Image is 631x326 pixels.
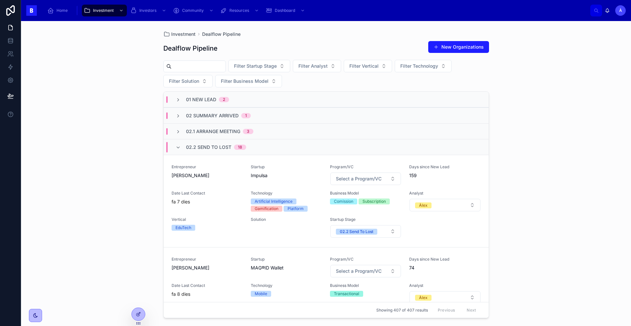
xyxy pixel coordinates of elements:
span: Filter Technology [400,63,438,69]
p: fa 7 dies [172,198,190,205]
div: 18 [238,145,242,150]
div: scrollable content [42,3,590,18]
a: Home [45,5,72,16]
div: EduTech [175,225,191,231]
p: fa 8 dies [172,291,190,297]
span: Startup [251,164,322,170]
button: Select Button [344,60,392,72]
div: Àlex [419,295,428,301]
span: Showing 407 of 407 results [376,308,428,313]
div: Artificial Intelligence [255,198,292,204]
div: Àlex [419,202,428,208]
span: Days since New Lead [409,257,480,262]
span: Days since New Lead [409,164,480,170]
span: Investors [139,8,156,13]
span: Analyst [409,283,480,288]
div: Subscription [362,198,386,204]
span: Select a Program/VC [336,268,382,274]
span: Business Model [330,283,401,288]
span: Filter Business Model [221,78,269,84]
a: Community [171,5,217,16]
a: Entrepreneur[PERSON_NAME]StartupImpulsaProgram/VCSelect ButtonDays since New Lead159Date Last Con... [164,155,489,247]
div: Transactional [334,291,359,297]
button: Select Button [228,60,290,72]
span: Program/VC [330,164,401,170]
a: Dealflow Pipeline [202,31,241,37]
a: Dashboard [264,5,308,16]
span: Date Last Contact [172,283,243,288]
span: [PERSON_NAME] [172,265,243,271]
span: MAG®ID Wallet [251,265,322,271]
div: Gamification [255,206,278,212]
div: 02.2 Send To Lost [340,229,373,235]
span: Program/VC [330,257,401,262]
a: Investment [163,31,196,37]
button: Unselect ALEX [415,294,432,301]
button: Select Button [409,199,480,211]
span: Filter Analyst [298,63,328,69]
img: App logo [26,5,37,16]
span: Date Last Contact [172,191,243,196]
a: Resources [218,5,262,16]
span: Filter Startup Stage [234,63,277,69]
button: Select Button [163,75,213,87]
span: Technology [251,191,322,196]
span: Filter Vertical [349,63,379,69]
button: Select Button [330,173,401,185]
span: Entrepreneur [172,257,243,262]
span: Startup Stage [330,217,401,222]
div: Mobile [255,291,267,297]
a: Investment [82,5,127,16]
a: Investors [128,5,170,16]
span: Community [182,8,204,13]
span: Filter Solution [169,78,199,84]
span: Solution [251,217,322,222]
button: Select Button [395,60,452,72]
div: 1 [245,113,247,118]
span: Analyst [409,191,480,196]
span: Home [57,8,68,13]
h1: Dealflow Pipeline [163,44,218,53]
span: Investment [93,8,114,13]
span: Entrepreneur [172,164,243,170]
button: New Organizations [428,41,489,53]
span: Impulsa [251,172,322,179]
span: Select a Program/VC [336,175,382,182]
div: 3 [247,129,249,134]
span: [PERSON_NAME] [172,172,243,179]
button: Unselect ALEX [415,202,432,208]
button: Select Button [409,291,480,304]
button: Select Button [330,225,401,238]
span: 02.2 Send To Lost [186,144,231,151]
button: Select Button [215,75,282,87]
div: 2 [223,97,225,102]
span: À [619,8,622,13]
button: Select Button [293,60,341,72]
span: Startup [251,257,322,262]
span: Technology [251,283,322,288]
span: 01 New Lead [186,96,216,103]
button: Select Button [330,265,401,277]
div: Platform [288,206,304,212]
span: 02.1 Arrange Meeting [186,128,240,135]
span: Business Model [330,191,401,196]
span: 159 [409,172,480,179]
span: Resources [229,8,249,13]
span: 74 [409,265,480,271]
span: Vertical [172,217,243,222]
div: Comission [334,198,353,204]
span: 02 Summary Arrived [186,112,239,119]
span: Dashboard [275,8,295,13]
span: Investment [171,31,196,37]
